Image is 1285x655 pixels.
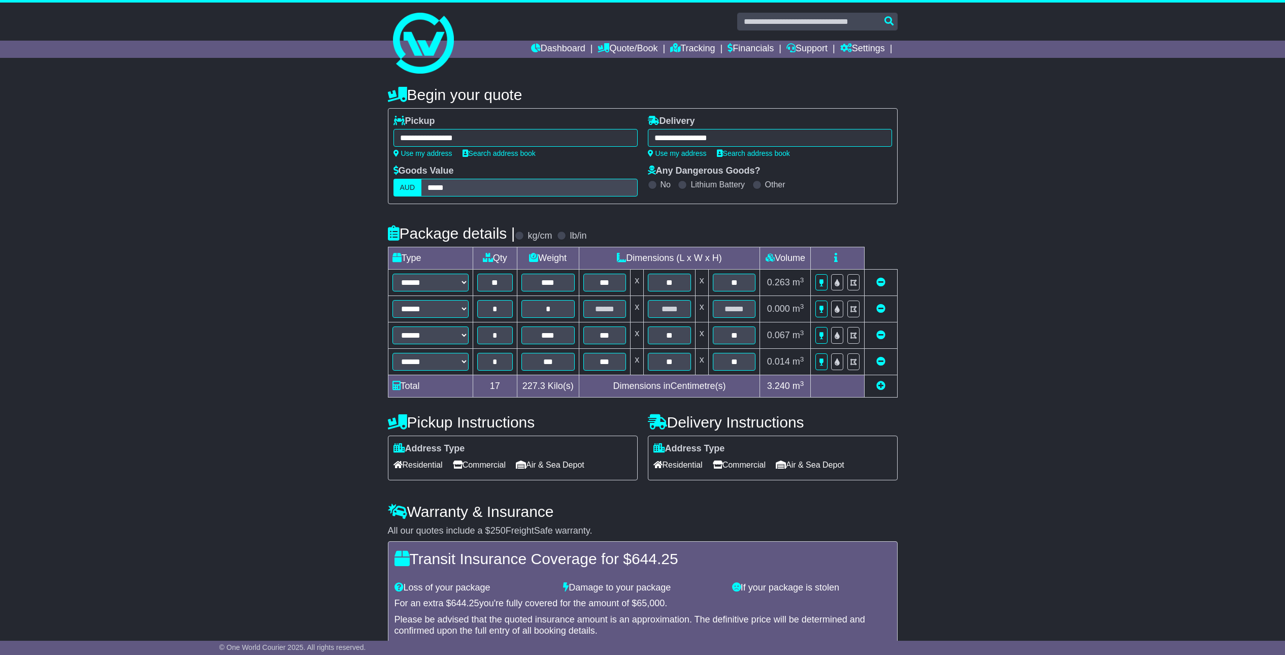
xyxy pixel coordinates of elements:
[695,296,708,322] td: x
[490,526,506,536] span: 250
[786,41,828,58] a: Support
[717,149,790,157] a: Search address book
[793,381,804,391] span: m
[800,380,804,387] sup: 3
[800,329,804,337] sup: 3
[388,414,638,431] h4: Pickup Instructions
[579,247,760,270] td: Dimensions (L x W x H)
[670,41,715,58] a: Tracking
[394,550,891,567] h4: Transit Insurance Coverage for $
[876,356,885,367] a: Remove this item
[727,582,896,594] div: If your package is stolen
[517,247,579,270] td: Weight
[800,276,804,284] sup: 3
[388,526,898,537] div: All our quotes include a $ FreightSafe warranty.
[653,457,703,473] span: Residential
[451,598,479,608] span: 644.25
[765,180,785,189] label: Other
[767,277,790,287] span: 0.263
[793,304,804,314] span: m
[516,457,584,473] span: Air & Sea Depot
[393,443,465,454] label: Address Type
[840,41,885,58] a: Settings
[388,375,473,398] td: Total
[631,270,644,296] td: x
[388,86,898,103] h4: Begin your quote
[653,443,725,454] label: Address Type
[558,582,727,594] div: Damage to your package
[632,550,678,567] span: 644.25
[767,381,790,391] span: 3.240
[598,41,657,58] a: Quote/Book
[394,614,891,636] div: Please be advised that the quoted insurance amount is an approximation. The definitive price will...
[473,375,517,398] td: 17
[767,330,790,340] span: 0.067
[661,180,671,189] label: No
[876,381,885,391] a: Add new item
[388,247,473,270] td: Type
[713,457,766,473] span: Commercial
[631,349,644,375] td: x
[648,166,761,177] label: Any Dangerous Goods?
[388,503,898,520] h4: Warranty & Insurance
[473,247,517,270] td: Qty
[579,375,760,398] td: Dimensions in Centimetre(s)
[760,247,811,270] td: Volume
[394,598,891,609] div: For an extra $ you're fully covered for the amount of $ .
[453,457,506,473] span: Commercial
[767,356,790,367] span: 0.014
[800,355,804,363] sup: 3
[219,643,366,651] span: © One World Courier 2025. All rights reserved.
[793,277,804,287] span: m
[393,116,435,127] label: Pickup
[800,303,804,310] sup: 3
[631,296,644,322] td: x
[522,381,545,391] span: 227.3
[767,304,790,314] span: 0.000
[463,149,536,157] a: Search address book
[776,457,844,473] span: Air & Sea Depot
[876,304,885,314] a: Remove this item
[648,414,898,431] h4: Delivery Instructions
[695,322,708,349] td: x
[393,457,443,473] span: Residential
[393,149,452,157] a: Use my address
[648,149,707,157] a: Use my address
[631,322,644,349] td: x
[517,375,579,398] td: Kilo(s)
[531,41,585,58] a: Dashboard
[528,231,552,242] label: kg/cm
[695,349,708,375] td: x
[393,166,454,177] label: Goods Value
[637,598,665,608] span: 65,000
[793,330,804,340] span: m
[876,330,885,340] a: Remove this item
[393,179,422,196] label: AUD
[695,270,708,296] td: x
[876,277,885,287] a: Remove this item
[793,356,804,367] span: m
[389,582,558,594] div: Loss of your package
[648,116,695,127] label: Delivery
[728,41,774,58] a: Financials
[690,180,745,189] label: Lithium Battery
[388,225,515,242] h4: Package details |
[570,231,586,242] label: lb/in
